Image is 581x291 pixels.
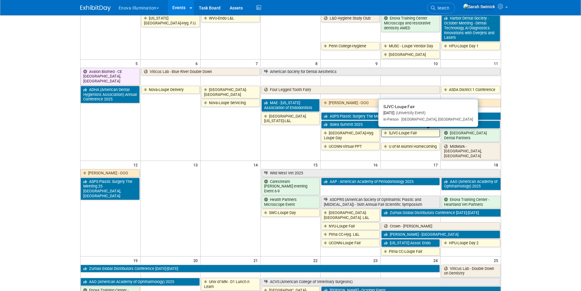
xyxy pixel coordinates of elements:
a: ACVS (American College of Veterinary Surgeons) [261,278,500,286]
span: SJVC-Loupe Fair [383,104,415,109]
a: [GEOGRAPHIC_DATA]-[GEOGRAPHIC_DATA] [201,86,260,98]
a: Viticus Lab - Blue River Double Down [141,68,260,76]
span: 16 [373,161,380,169]
a: American Society for Dental Aesthetics [261,68,500,76]
span: 17 [433,161,440,169]
a: AAO (American Academy of Ophthalmology) 2025 [81,278,200,286]
span: 21 [253,256,260,264]
a: ASPS Plastic Surgery The Meeting 25 [GEOGRAPHIC_DATA], [GEOGRAPHIC_DATA] [81,178,140,200]
img: Sarah Swinick [463,3,495,10]
a: Carestream [PERSON_NAME] evening Event 6-9 [261,178,320,195]
a: [GEOGRAPHIC_DATA][US_STATE]-L&L [261,112,320,125]
span: 15 [313,161,320,169]
a: AAO (American Academy of Ophthalmology) 2025 [441,178,500,190]
span: (University Event) [394,111,425,115]
span: Search [435,6,449,10]
span: 24 [433,256,440,264]
span: 10 [433,60,440,67]
a: [PERSON_NAME] - [GEOGRAPHIC_DATA] [381,231,500,238]
a: SJVC-Loupe Fair [381,129,440,137]
span: 14 [253,161,260,169]
a: WVU-Endo L&L [201,14,260,22]
a: Nova-Loupe Delivery [141,86,200,94]
a: Pima CC-Loupe Fair [381,248,440,256]
a: Viticus Lab - Double Down on Dentistry [441,265,500,277]
a: Univ of MN - D1 Lunch n Learn [201,278,260,290]
span: 6 [195,60,200,67]
a: [US_STATE] Assoc Endo [381,239,440,247]
span: 13 [193,161,200,169]
a: [GEOGRAPHIC_DATA] [381,51,440,59]
a: NYU-Loupe Fair [321,222,380,230]
a: [GEOGRAPHIC_DATA]-Hyg Loupe Day [321,129,380,142]
a: AAP - American Academy of Periodontology 2025 [321,178,440,186]
a: MAE - [US_STATE] Association of Endodontists [261,99,320,111]
span: [GEOGRAPHIC_DATA], [GEOGRAPHIC_DATA] [399,117,473,122]
span: 9 [375,60,380,67]
a: HPU-Loupe Day 1 [441,42,500,50]
a: Zumax Global Distributors Conference [DATE]-[DATE] [81,265,440,273]
a: Solea Summit 2025 [321,121,500,129]
a: Pima CC-Hyg. L&L [321,231,380,238]
a: SWC-Loupe Day [261,209,320,217]
span: 5 [135,60,140,67]
span: 8 [315,60,320,67]
span: 12 [133,161,140,169]
a: Zumax Global Distributors Conference [DATE]-[DATE] [381,209,500,217]
a: MUSC - Loupe Vendor Day [381,42,440,50]
span: 18 [493,161,501,169]
a: U of M Alumni Homecoming [381,143,440,151]
a: Wild West Vet 2025 [261,169,500,177]
a: Crown - [PERSON_NAME] [381,222,500,230]
a: ASOPRS (American Society of Ophthalmic Plastic and [MEDICAL_DATA]) - 56th Annual Fall Scientific ... [321,196,440,208]
span: 23 [373,256,380,264]
a: Search [427,3,455,13]
a: Four Legged Tooth Fairy [261,86,440,94]
a: Penn College-Hygiene [321,42,380,50]
span: 7 [255,60,260,67]
a: [US_STATE][GEOGRAPHIC_DATA]-Hyg. F.U. [141,14,200,27]
a: UCONN-Virtual PPT [321,143,380,151]
a: Enova Training Center Microscopy and restorative dentistry AMED [381,14,440,32]
a: Avalon Biomed - CE [GEOGRAPHIC_DATA], [GEOGRAPHIC_DATA] [81,68,140,85]
a: Harbor Dental Society - October Meeting - Dental Technology, AI Diagnostics Innovations with Over... [441,14,500,42]
span: 22 [313,256,320,264]
span: 25 [493,256,501,264]
a: [PERSON_NAME] - OOO [321,99,500,107]
a: ASPS Plastic Surgery The Meeting 25 [GEOGRAPHIC_DATA], [GEOGRAPHIC_DATA] [321,112,500,120]
a: [PERSON_NAME] - OOO [81,169,140,177]
a: MidMark - [GEOGRAPHIC_DATA], [GEOGRAPHIC_DATA] [441,143,500,160]
a: Nova-Loupe Servicing [201,99,260,107]
a: ASDA District 1 Conference [441,86,500,94]
a: [GEOGRAPHIC_DATA]-[GEOGRAPHIC_DATA]. L&L [321,209,380,221]
a: ADHA (American Dental Hygienists Association) Annual Conference 2025 [81,86,140,103]
a: Enova Training Center - Heartland Vet Partners [441,196,500,208]
a: Health Partners Microscope Event [261,196,320,208]
a: UCONN-Loupe Fair [321,239,380,247]
div: [DATE] [383,111,473,116]
a: L&D Hygiene Study Club [321,14,380,22]
span: In-Person [383,117,399,122]
a: [GEOGRAPHIC_DATA] Dental Partners [441,129,500,142]
a: HPU-Loupe Day 2 [441,239,500,247]
img: ExhibitDay [80,5,111,11]
span: 19 [133,256,140,264]
span: 20 [193,256,200,264]
span: 11 [493,60,501,67]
